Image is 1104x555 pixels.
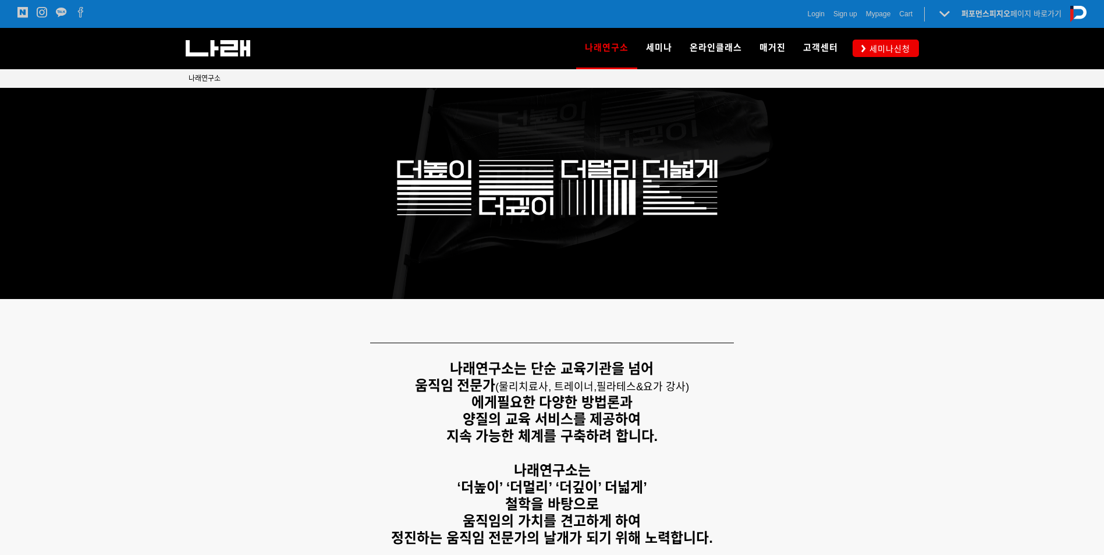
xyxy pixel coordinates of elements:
[415,378,496,393] strong: 움직임 전문가
[759,42,786,53] span: 매거진
[794,28,847,69] a: 고객센터
[853,40,919,56] a: 세미나신청
[189,74,221,83] span: 나래연구소
[463,411,641,427] strong: 양질의 교육 서비스를 제공하여
[808,8,825,20] a: Login
[514,462,591,478] strong: 나래연구소는
[495,381,597,393] span: (
[899,8,913,20] a: Cart
[391,530,713,546] strong: 정진하는 움직임 전문가의 날개가 되기 위해 노력합니다.
[961,9,1062,18] a: 퍼포먼스피지오페이지 바로가기
[499,381,597,393] span: 물리치료사, 트레이너,
[597,381,689,393] span: 필라테스&요가 강사)
[637,28,681,69] a: 세미나
[446,428,658,444] strong: 지속 가능한 체계를 구축하려 합니다.
[497,394,633,410] strong: 필요한 다양한 방법론과
[450,361,654,376] strong: 나래연구소는 단순 교육기관을 넘어
[576,28,637,69] a: 나래연구소
[961,9,1010,18] strong: 퍼포먼스피지오
[681,28,751,69] a: 온라인클래스
[471,394,497,410] strong: 에게
[505,496,599,512] strong: 철학을 바탕으로
[751,28,794,69] a: 매거진
[457,479,647,495] strong: ‘더높이’ ‘더멀리’ ‘더깊이’ 더넓게’
[803,42,838,53] span: 고객센터
[189,73,221,84] a: 나래연구소
[866,8,891,20] a: Mypage
[690,42,742,53] span: 온라인클래스
[866,43,910,55] span: 세미나신청
[833,8,857,20] a: Sign up
[585,38,629,57] span: 나래연구소
[646,42,672,53] span: 세미나
[463,513,641,529] strong: 움직임의 가치를 견고하게 하여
